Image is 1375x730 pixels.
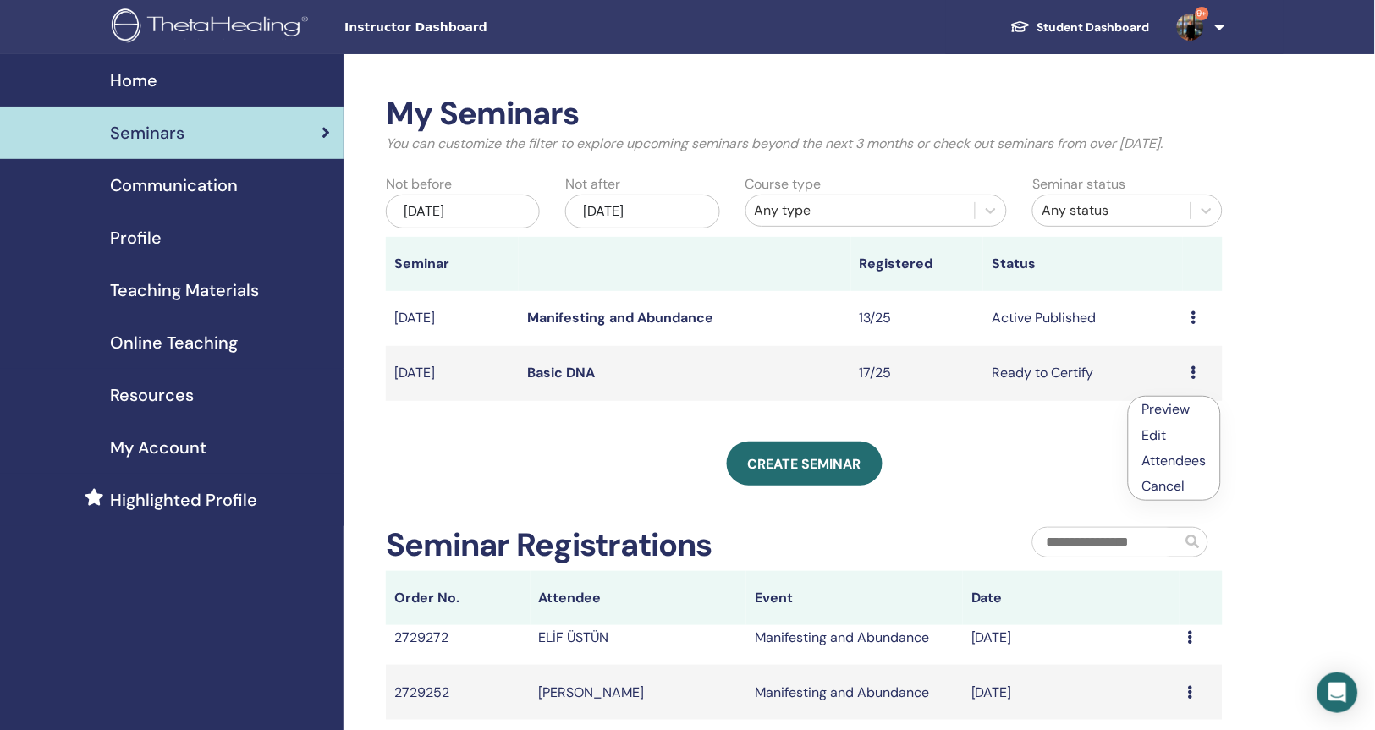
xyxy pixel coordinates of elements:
[110,173,238,198] span: Communication
[386,665,530,720] td: 2729252
[1142,452,1207,469] a: Attendees
[386,174,452,195] label: Not before
[746,610,963,665] td: Manifesting and Abundance
[983,291,1182,346] td: Active Published
[1032,174,1125,195] label: Seminar status
[746,665,963,720] td: Manifesting and Abundance
[746,571,963,625] th: Event
[1042,200,1182,221] div: Any status
[727,442,883,486] a: Create seminar
[745,174,822,195] label: Course type
[386,571,530,625] th: Order No.
[531,610,747,665] td: ELİF ÜSTÜN
[963,665,1180,720] td: [DATE]
[755,200,967,221] div: Any type
[110,382,194,408] span: Resources
[110,68,157,93] span: Home
[527,364,595,381] a: Basic DNA
[386,195,540,228] div: [DATE]
[112,8,314,47] img: logo.png
[851,346,984,401] td: 17/25
[386,237,519,291] th: Seminar
[110,435,206,460] span: My Account
[851,291,984,346] td: 13/25
[1196,7,1209,20] span: 9+
[531,665,747,720] td: [PERSON_NAME]
[386,610,530,665] td: 2729272
[386,526,712,565] h2: Seminar Registrations
[110,120,184,145] span: Seminars
[386,291,519,346] td: [DATE]
[110,487,257,513] span: Highlighted Profile
[531,571,747,625] th: Attendee
[386,346,519,401] td: [DATE]
[527,309,713,327] a: Manifesting and Abundance
[963,571,1180,625] th: Date
[1177,14,1204,41] img: default.jpg
[1142,400,1191,418] a: Preview
[1010,19,1031,34] img: graduation-cap-white.svg
[565,174,620,195] label: Not after
[110,330,238,355] span: Online Teaching
[963,610,1180,665] td: [DATE]
[1142,426,1167,444] a: Edit
[983,346,1182,401] td: Ready to Certify
[983,237,1182,291] th: Status
[110,277,259,303] span: Teaching Materials
[1317,672,1358,713] div: Open Intercom Messenger
[748,455,861,473] span: Create seminar
[344,19,598,36] span: Instructor Dashboard
[851,237,984,291] th: Registered
[565,195,719,228] div: [DATE]
[1142,476,1207,497] p: Cancel
[997,12,1163,43] a: Student Dashboard
[386,134,1223,154] p: You can customize the filter to explore upcoming seminars beyond the next 3 months or check out s...
[110,225,162,250] span: Profile
[386,95,1223,134] h2: My Seminars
